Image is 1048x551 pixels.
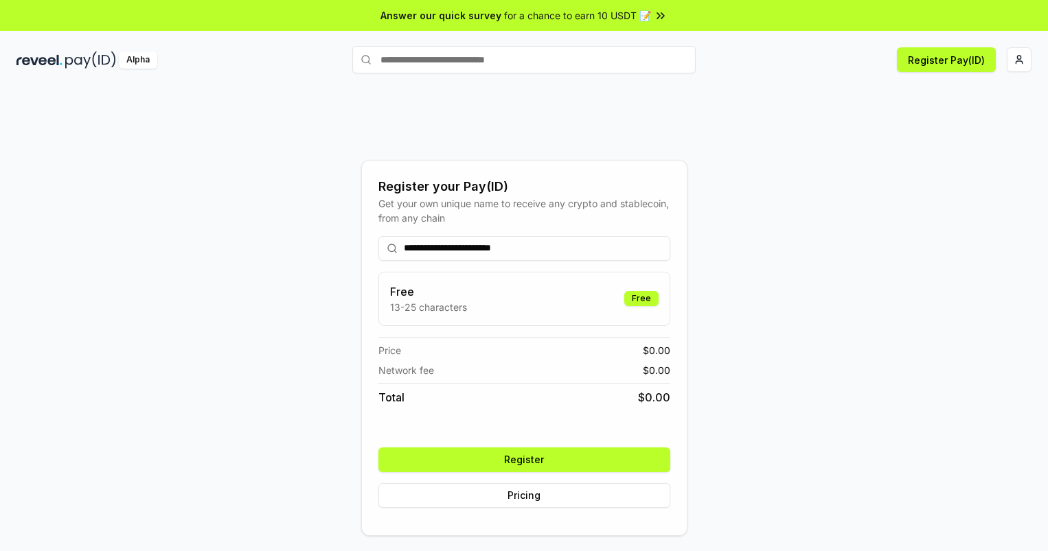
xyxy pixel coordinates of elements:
[624,291,659,306] div: Free
[638,389,670,406] span: $ 0.00
[378,363,434,377] span: Network fee
[378,196,670,225] div: Get your own unique name to receive any crypto and stablecoin, from any chain
[378,483,670,508] button: Pricing
[897,47,996,72] button: Register Pay(ID)
[378,389,405,406] span: Total
[504,8,651,23] span: for a chance to earn 10 USDT 📝
[390,283,467,300] h3: Free
[16,51,62,69] img: reveel_dark
[380,8,501,23] span: Answer our quick survey
[643,343,670,357] span: $ 0.00
[119,51,157,69] div: Alpha
[390,300,467,314] p: 13-25 characters
[65,51,116,69] img: pay_id
[378,177,670,196] div: Register your Pay(ID)
[378,447,670,472] button: Register
[643,363,670,377] span: $ 0.00
[378,343,401,357] span: Price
